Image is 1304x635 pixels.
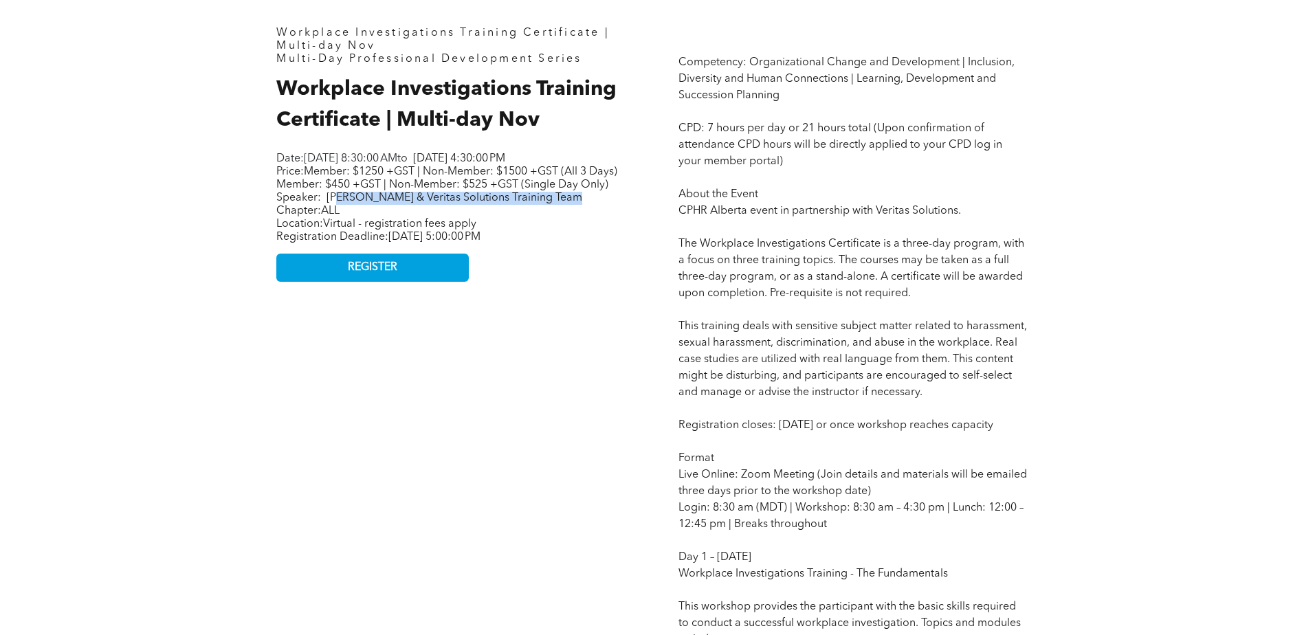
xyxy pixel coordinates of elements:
[304,153,397,164] span: [DATE] 8:30:00 AM
[321,205,340,216] span: ALL
[388,232,480,243] span: [DATE] 5:00:00 PM
[276,54,582,65] span: Multi-Day Professional Development Series
[276,153,408,164] span: Date: to
[413,153,505,164] span: [DATE] 4:30:00 PM
[276,205,340,216] span: Chapter:
[276,254,469,282] a: REGISTER
[276,79,617,131] span: Workplace Investigations Training Certificate | Multi-day Nov
[348,261,397,274] span: REGISTER
[276,166,617,190] span: Price:
[327,192,582,203] span: [PERSON_NAME] & Veritas Solutions Training Team
[276,192,321,203] span: Speaker:
[323,219,476,230] span: Virtual - registration fees apply
[276,166,617,190] span: Member: $1250 +GST | Non-Member: $1500 +GST (All 3 Days) Member: $450 +GST | Non-Member: $525 +GS...
[276,219,480,243] span: Location: Registration Deadline:
[276,27,609,52] span: Workplace Investigations Training Certificate | Multi-day Nov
